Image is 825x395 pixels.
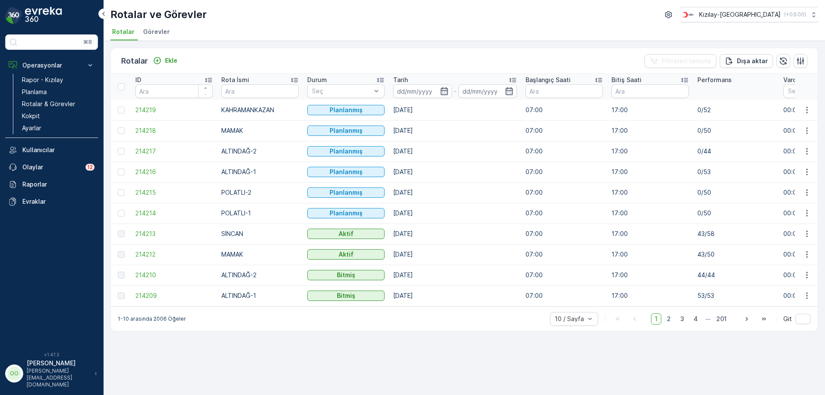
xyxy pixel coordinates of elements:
[18,110,98,122] a: Kokpit
[27,367,90,388] p: [PERSON_NAME][EMAIL_ADDRESS][DOMAIN_NAME]
[693,265,779,285] td: 44/44
[337,271,355,279] p: Bitmiş
[118,292,125,299] div: Toggle Row Selected
[607,203,693,224] td: 17:00
[217,120,303,141] td: MAMAK
[110,8,207,21] p: Rotalar ve Görevler
[135,230,213,238] a: 214213
[783,76,805,84] p: Vardiya
[217,203,303,224] td: POLATLI-1
[307,105,385,115] button: Planlanmış
[526,76,571,84] p: Başlangıç Saati
[330,126,363,135] p: Planlanmış
[389,100,521,120] td: [DATE]
[121,55,148,67] p: Rotalar
[521,182,607,203] td: 07:00
[25,7,62,24] img: logo_dark-DEwI_e13.png
[22,124,41,132] p: Ayarlar
[27,359,90,367] p: [PERSON_NAME]
[22,197,95,206] p: Evraklar
[784,11,806,18] p: ( +03:00 )
[712,313,730,325] span: 201
[521,100,607,120] td: 07:00
[217,224,303,244] td: SİNCAN
[676,313,688,325] span: 3
[720,54,773,68] button: Dışa aktar
[5,352,98,357] span: v 1.47.3
[337,291,355,300] p: Bitmiş
[217,285,303,306] td: ALTINDAĞ-1
[135,147,213,156] span: 214217
[389,141,521,162] td: [DATE]
[135,250,213,259] a: 214212
[135,209,213,217] a: 214214
[18,86,98,98] a: Planlama
[389,244,521,265] td: [DATE]
[118,251,125,258] div: Toggle Row Selected
[7,367,21,380] div: OO
[611,76,642,84] p: Bitiş Saati
[5,176,98,193] a: Raporlar
[389,265,521,285] td: [DATE]
[135,126,213,135] a: 214218
[217,265,303,285] td: ALTINDAĞ-2
[737,57,768,65] p: Dışa aktar
[607,244,693,265] td: 17:00
[87,164,93,171] p: 12
[607,141,693,162] td: 17:00
[135,188,213,197] a: 214215
[118,168,125,175] div: Toggle Row Selected
[135,271,213,279] a: 214210
[143,28,170,36] span: Görevler
[5,141,98,159] a: Kullanıcılar
[22,180,95,189] p: Raporlar
[307,249,385,260] button: Aktif
[307,291,385,301] button: Bitmiş
[221,76,249,84] p: Rota İsmi
[22,61,81,70] p: Operasyonlar
[690,313,702,325] span: 4
[389,285,521,306] td: [DATE]
[521,224,607,244] td: 07:00
[526,84,603,98] input: Ara
[312,87,371,95] p: Seç
[389,203,521,224] td: [DATE]
[22,88,47,96] p: Planlama
[607,182,693,203] td: 17:00
[5,57,98,74] button: Operasyonlar
[135,106,213,114] a: 214219
[607,162,693,182] td: 17:00
[118,107,125,113] div: Toggle Row Selected
[135,291,213,300] a: 214209
[83,39,92,46] p: ⌘B
[693,224,779,244] td: 43/58
[693,100,779,120] td: 0/52
[607,285,693,306] td: 17:00
[22,112,40,120] p: Kokpit
[22,76,63,84] p: Rapor - Kızılay
[389,120,521,141] td: [DATE]
[706,313,711,325] p: ...
[135,168,213,176] span: 214216
[330,147,363,156] p: Planlanmış
[389,224,521,244] td: [DATE]
[681,10,696,19] img: k%C4%B1z%C4%B1lay.png
[521,265,607,285] td: 07:00
[783,315,792,323] span: Git
[307,187,385,198] button: Planlanmış
[521,203,607,224] td: 07:00
[697,76,732,84] p: Performans
[22,100,75,108] p: Rotalar & Görevler
[330,209,363,217] p: Planlanmış
[693,120,779,141] td: 0/50
[217,244,303,265] td: MAMAK
[307,208,385,218] button: Planlanmış
[693,182,779,203] td: 0/50
[307,167,385,177] button: Planlanmış
[150,55,181,66] button: Ekle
